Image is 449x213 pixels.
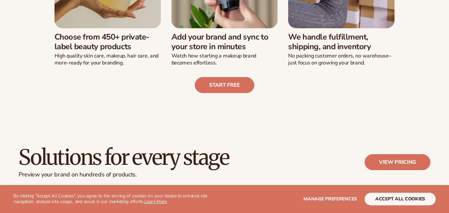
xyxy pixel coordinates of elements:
a: Start free [195,77,254,93]
p: By clicking "Accept All Cookies", you agree to the storing of cookies on your device to enhance s... [13,193,222,205]
p: High quality skin care, makeup, hair care, and more-ready for your branding. [55,53,161,66]
h3: We handle fulfillment, shipping, and inventory [288,32,394,52]
h3: Choose from 450+ private-label beauty products [55,32,161,52]
span: Manage preferences [303,196,357,202]
p: Preview your brand on hundreds of products. [19,171,229,178]
h2: Solutions for every stage [19,146,229,168]
button: accept all cookies [365,193,436,205]
button: Manage preferences [303,193,357,205]
a: Learn More [144,198,167,205]
p: Watch how starting a makeup brand becomes effortless. [171,53,278,66]
h3: Add your brand and sync to your store in minutes [171,32,278,52]
p: No packing customer orders, no warehouse–just focus on growing your brand. [288,53,394,66]
a: View pricing [365,154,430,170]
